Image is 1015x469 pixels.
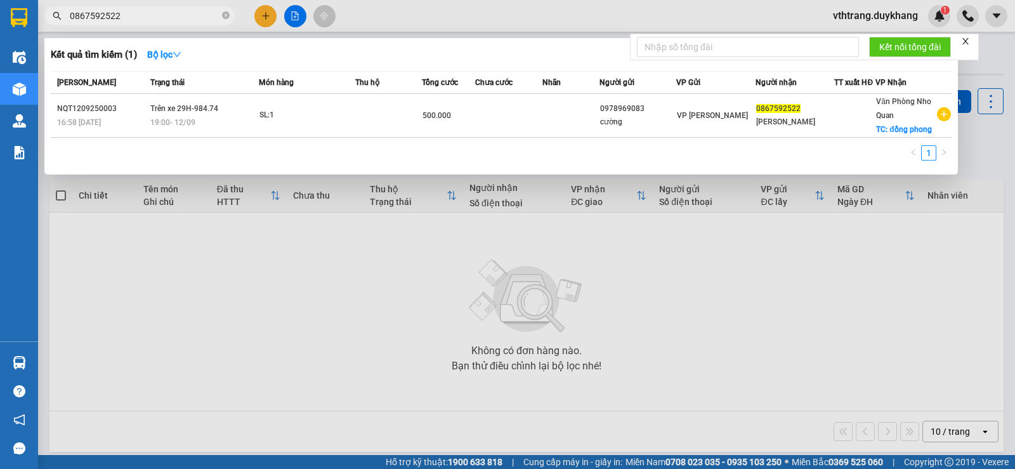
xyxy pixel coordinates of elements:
span: down [173,50,181,59]
li: Next Page [936,145,952,161]
span: [PERSON_NAME] [57,78,116,87]
span: Người gửi [599,78,634,87]
input: Nhập số tổng đài [637,37,859,57]
span: VP Nhận [875,78,907,87]
img: warehouse-icon [13,356,26,369]
button: Bộ lọcdown [137,44,192,65]
span: right [940,149,948,156]
span: 500.000 [422,111,451,120]
img: warehouse-icon [13,83,26,96]
span: 0867592522 [756,104,801,113]
img: warehouse-icon [13,114,26,128]
span: 16:58 [DATE] [57,118,101,127]
span: Tổng cước [422,78,458,87]
span: Kết nối tổng đài [879,40,941,54]
span: message [13,442,25,454]
span: Món hàng [259,78,294,87]
span: plus-circle [937,107,951,121]
img: logo-vxr [11,8,27,27]
span: Người nhận [756,78,797,87]
li: 1 [921,145,936,161]
div: [PERSON_NAME] [756,116,834,129]
span: search [53,11,62,20]
img: warehouse-icon [13,51,26,64]
span: left [910,149,917,156]
input: Tìm tên, số ĐT hoặc mã đơn [70,9,219,23]
span: Chưa cước [475,78,513,87]
h3: Kết quả tìm kiếm ( 1 ) [51,48,137,62]
div: NQT1209250003 [57,102,147,116]
span: TT xuất HĐ [834,78,873,87]
span: VP [PERSON_NAME] [677,111,748,120]
span: close-circle [222,11,230,19]
span: Thu hộ [355,78,379,87]
span: VP Gửi [676,78,700,87]
span: notification [13,414,25,426]
button: Kết nối tổng đài [869,37,951,57]
button: right [936,145,952,161]
strong: Bộ lọc [147,50,181,60]
span: Trạng thái [150,78,185,87]
div: SL: 1 [259,109,355,122]
button: left [906,145,921,161]
div: 0978969083 [600,102,676,116]
span: 19:00 - 12/09 [150,118,195,127]
span: TC: đồng phong [876,125,931,134]
span: question-circle [13,385,25,397]
span: Nhãn [542,78,561,87]
span: close [961,37,970,46]
img: solution-icon [13,146,26,159]
div: cường [600,116,676,129]
span: close-circle [222,10,230,22]
li: Previous Page [906,145,921,161]
span: Văn Phòng Nho Quan [876,97,931,120]
a: 1 [922,146,936,160]
span: Trên xe 29H-984.74 [150,104,218,113]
